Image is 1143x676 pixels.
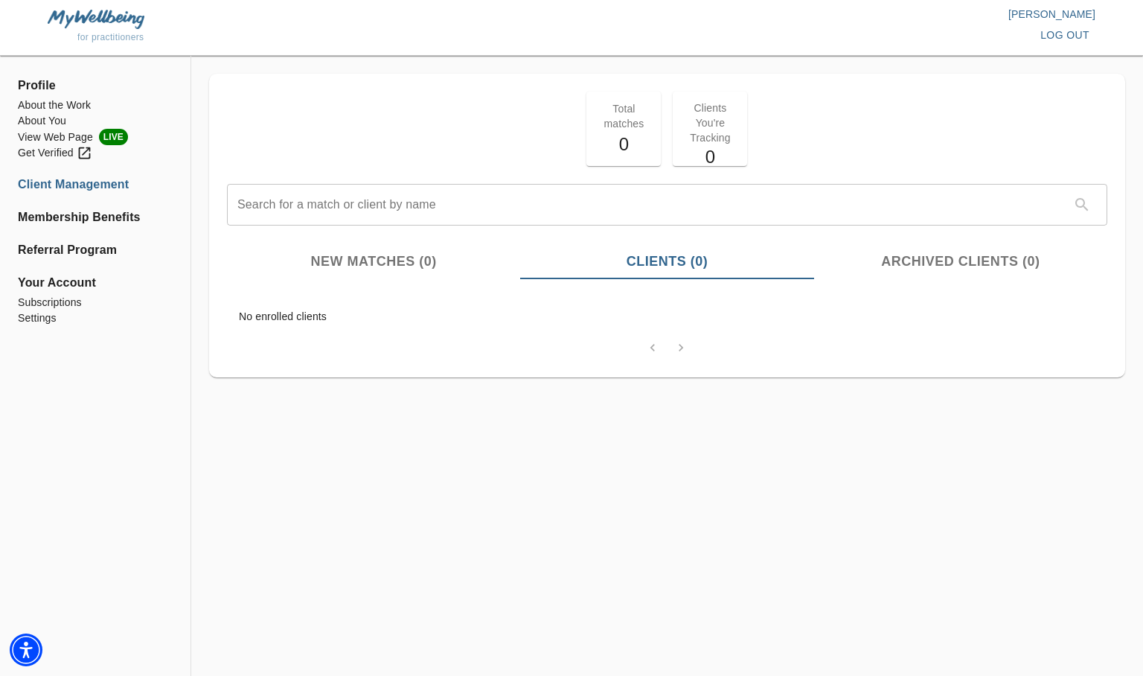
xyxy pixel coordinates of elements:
div: Get Verified [18,145,92,161]
a: Settings [18,310,173,326]
a: Membership Benefits [18,208,173,226]
a: View Web PageLIVE [18,129,173,145]
h5: 0 [682,145,738,169]
a: About the Work [18,98,173,113]
a: Referral Program [18,241,173,259]
img: MyWellbeing [48,10,144,28]
span: Profile [18,77,173,95]
span: Clients (0) [529,252,804,272]
li: No enrolled clients [227,303,1107,330]
h5: 0 [595,133,652,156]
nav: pagination navigation [638,336,695,360]
p: Clients You're Tracking [682,101,738,145]
a: Subscriptions [18,295,173,310]
button: log out [1034,22,1095,49]
a: Get Verified [18,145,173,161]
div: Accessibility Menu [10,634,42,666]
li: View Web Page [18,129,173,145]
a: Client Management [18,176,173,194]
span: for practitioners [77,32,144,42]
span: LIVE [99,129,128,145]
span: log out [1040,26,1089,45]
span: New Matches (0) [236,252,511,272]
a: About You [18,113,173,129]
span: Archived Clients (0) [823,252,1098,272]
p: [PERSON_NAME] [571,7,1095,22]
span: Your Account [18,274,173,292]
p: Total matches [595,101,652,131]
